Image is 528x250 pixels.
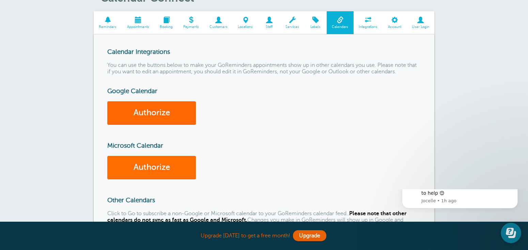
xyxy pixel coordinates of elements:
[181,25,201,29] span: Payments
[354,11,383,34] a: Integrations
[293,230,326,241] a: Upgrade
[107,196,421,204] h3: Other Calendars
[386,25,403,29] span: Account
[125,25,151,29] span: Appointments
[406,11,434,34] a: User Login
[204,11,233,34] a: Customers
[308,25,323,29] span: Labels
[107,142,421,149] h3: Microsoft Calendar
[207,25,229,29] span: Customers
[94,11,122,34] a: Reminders
[233,11,258,34] a: Locations
[107,101,196,125] a: Authorize
[383,11,406,34] a: Account
[284,25,301,29] span: Services
[107,48,421,56] h3: Calendar Integrations
[107,210,406,223] strong: Please note that other calendars do not sync as fast as Google and Microsoft.
[158,25,175,29] span: Booking
[107,210,421,230] p: Click to Go to subscribe a non-Google or Microsoft calendar to your GoReminders calendar feed.. C...
[107,156,196,179] a: Authorize
[155,11,178,34] a: Booking
[97,25,119,29] span: Reminders
[236,25,255,29] span: Locations
[280,11,305,34] a: Services
[122,11,155,34] a: Appointments
[178,11,204,34] a: Payments
[262,25,277,29] span: Staff
[305,11,327,34] a: Labels
[410,25,431,29] span: User Login
[501,223,521,243] iframe: Resource center
[330,25,350,29] span: Calendars
[30,9,121,15] p: Message from Jocelle, sent 1h ago
[94,229,434,243] div: Upgrade [DATE] to get a free month!
[357,25,379,29] span: Integrations
[392,189,528,212] iframe: Intercom notifications message
[107,87,421,95] h3: Google Calendar
[107,62,421,75] p: You can use the buttons below to make your GoReminders appointments show up in other calendars yo...
[258,11,280,34] a: Staff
